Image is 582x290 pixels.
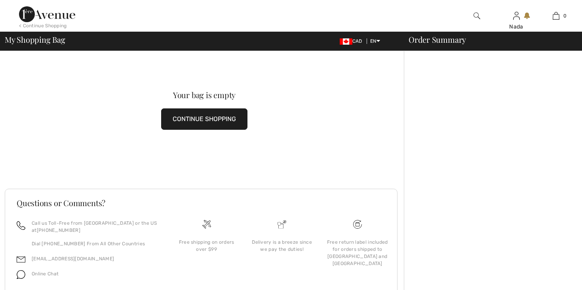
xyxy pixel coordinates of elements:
div: Free shipping on orders over $99 [175,239,238,253]
img: email [17,255,25,264]
img: Delivery is a breeze since we pay the duties! [278,220,286,229]
img: call [17,221,25,230]
img: 1ère Avenue [19,6,75,22]
img: Free shipping on orders over $99 [353,220,362,229]
span: Online Chat [32,271,59,277]
a: [PHONE_NUMBER] [37,227,80,233]
span: 0 [563,12,567,19]
button: CONTINUE SHOPPING [161,108,247,130]
img: chat [17,270,25,279]
div: Free return label included for orders shipped to [GEOGRAPHIC_DATA] and [GEOGRAPHIC_DATA] [326,239,389,267]
div: Your bag is empty [25,91,384,99]
img: Free shipping on orders over $99 [202,220,211,229]
p: Dial [PHONE_NUMBER] From All Other Countries [32,240,159,247]
img: My Bag [553,11,559,21]
span: My Shopping Bag [5,36,65,44]
div: < Continue Shopping [19,22,67,29]
img: My Info [513,11,520,21]
img: Canadian Dollar [340,38,352,45]
h3: Questions or Comments? [17,199,386,207]
a: Sign In [513,12,520,19]
div: Nada [497,23,536,31]
a: 0 [536,11,575,21]
img: search the website [474,11,480,21]
a: [EMAIL_ADDRESS][DOMAIN_NAME] [32,256,114,262]
p: Call us Toll-Free from [GEOGRAPHIC_DATA] or the US at [32,220,159,234]
div: Order Summary [399,36,577,44]
span: CAD [340,38,365,44]
span: EN [370,38,380,44]
div: Delivery is a breeze since we pay the duties! [251,239,314,253]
